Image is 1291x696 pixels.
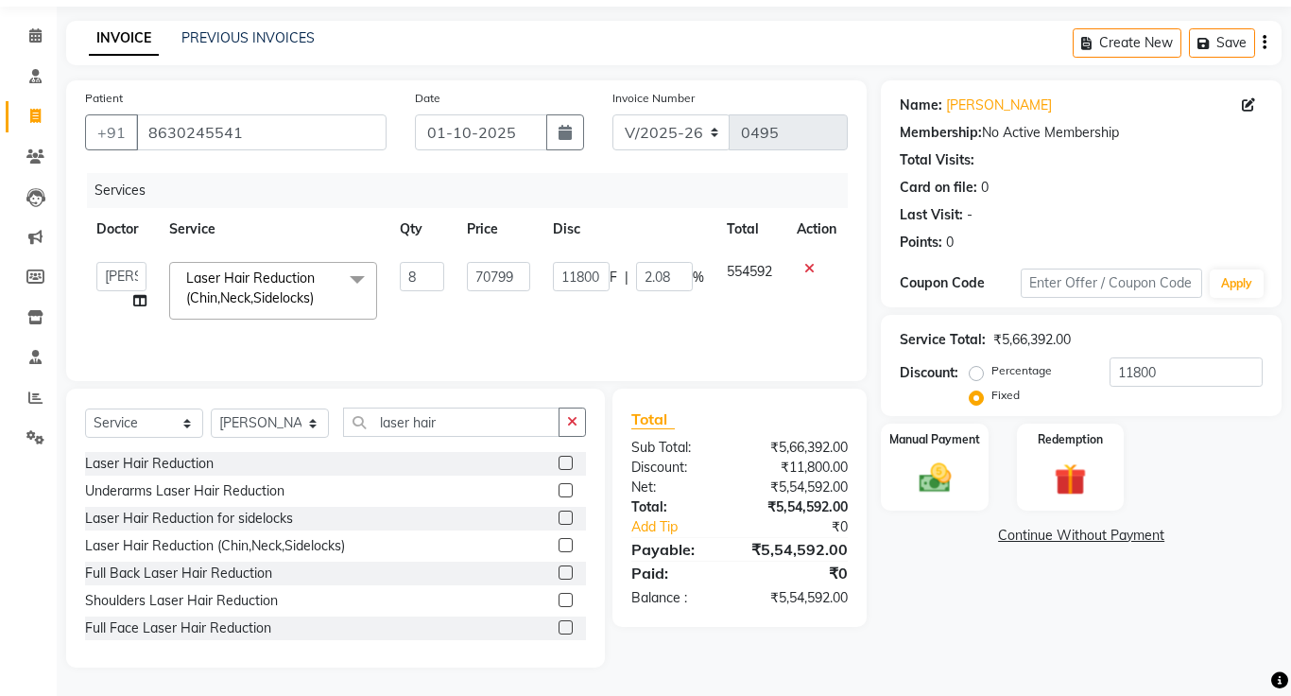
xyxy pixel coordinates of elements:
[89,22,159,56] a: INVOICE
[785,208,848,251] th: Action
[617,588,740,608] div: Balance :
[85,509,293,529] div: Laser Hair Reduction for sidelocks
[617,478,740,497] div: Net:
[727,263,772,280] span: 554592
[993,330,1071,350] div: ₹5,66,392.00
[900,96,942,115] div: Name:
[542,208,715,251] th: Disc
[85,591,278,611] div: Shoulders Laser Hair Reduction
[900,150,974,170] div: Total Visits:
[967,205,973,225] div: -
[456,208,542,251] th: Price
[85,208,158,251] th: Doctor
[136,114,387,150] input: Search by Name/Mobile/Email/Code
[991,387,1020,404] label: Fixed
[617,438,740,458] div: Sub Total:
[388,208,456,251] th: Qty
[631,409,675,429] span: Total
[85,90,123,107] label: Patient
[900,123,982,143] div: Membership:
[85,481,284,501] div: Underarms Laser Hair Reduction
[625,268,628,287] span: |
[85,454,214,474] div: Laser Hair Reduction
[85,618,271,638] div: Full Face Laser Hair Reduction
[889,431,980,448] label: Manual Payment
[617,517,760,537] a: Add Tip
[900,233,942,252] div: Points:
[900,123,1263,143] div: No Active Membership
[617,458,740,478] div: Discount:
[909,460,961,496] img: _cash.svg
[715,208,785,251] th: Total
[737,538,862,561] div: ₹5,54,592.00
[900,205,963,225] div: Last Visit:
[740,562,863,584] div: ₹0
[740,588,863,608] div: ₹5,54,592.00
[617,497,740,517] div: Total:
[693,268,704,287] span: %
[87,173,862,208] div: Services
[740,458,863,478] div: ₹11,800.00
[617,538,737,561] div: Payable:
[885,526,1278,546] a: Continue Without Payment
[415,90,440,107] label: Date
[85,114,138,150] button: +91
[1021,269,1202,298] input: Enter Offer / Coupon Code
[1038,431,1103,448] label: Redemption
[900,363,958,383] div: Discount:
[181,29,315,46] a: PREVIOUS INVOICES
[1189,28,1255,58] button: Save
[1073,28,1181,58] button: Create New
[85,536,345,556] div: Laser Hair Reduction (Chin,Neck,Sidelocks)
[610,268,617,287] span: F
[991,362,1052,379] label: Percentage
[900,330,986,350] div: Service Total:
[186,270,315,306] span: Laser Hair Reduction (Chin,Neck,Sidelocks)
[981,178,989,198] div: 0
[946,233,954,252] div: 0
[612,90,695,107] label: Invoice Number
[740,497,863,517] div: ₹5,54,592.00
[158,208,388,251] th: Service
[900,178,977,198] div: Card on file:
[1044,460,1096,499] img: _gift.svg
[760,517,862,537] div: ₹0
[740,478,863,497] div: ₹5,54,592.00
[85,564,272,583] div: Full Back Laser Hair Reduction
[946,96,1052,115] a: [PERSON_NAME]
[900,273,1021,293] div: Coupon Code
[343,408,559,437] input: Search or Scan
[314,289,322,306] a: x
[617,562,740,584] div: Paid:
[740,438,863,458] div: ₹5,66,392.00
[1210,270,1264,298] button: Apply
